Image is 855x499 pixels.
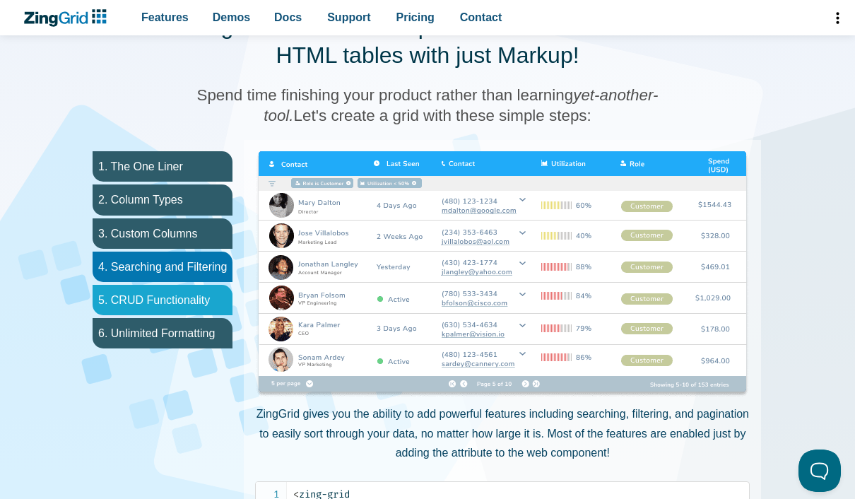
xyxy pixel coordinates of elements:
iframe: Help Scout Beacon - Open [798,450,841,492]
h2: ZingGrid allows developers to create interactive HTML tables with just Markup! [180,12,675,71]
span: Pricing [396,8,435,27]
p: ZingGrid gives you the ability to add powerful features including searching, filtering, and pagin... [255,404,750,462]
span: Contact [460,8,502,27]
span: Support [327,8,370,27]
li: 1. The One Liner [93,151,232,182]
a: ZingChart Logo. Click to return to the homepage [23,9,114,27]
h3: Spend time finishing your product rather than learning Let's create a grid with these simple steps: [180,85,675,126]
li: 5. CRUD Functionality [93,285,232,315]
span: Demos [213,8,250,27]
li: 6. Unlimited Formatting [93,318,232,348]
span: yet-another-tool. [264,86,658,124]
li: 2. Column Types [93,184,232,215]
li: 4. Searching and Filtering [93,252,232,282]
li: 3. Custom Columns [93,218,232,249]
span: Docs [274,8,302,27]
span: Features [141,8,189,27]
